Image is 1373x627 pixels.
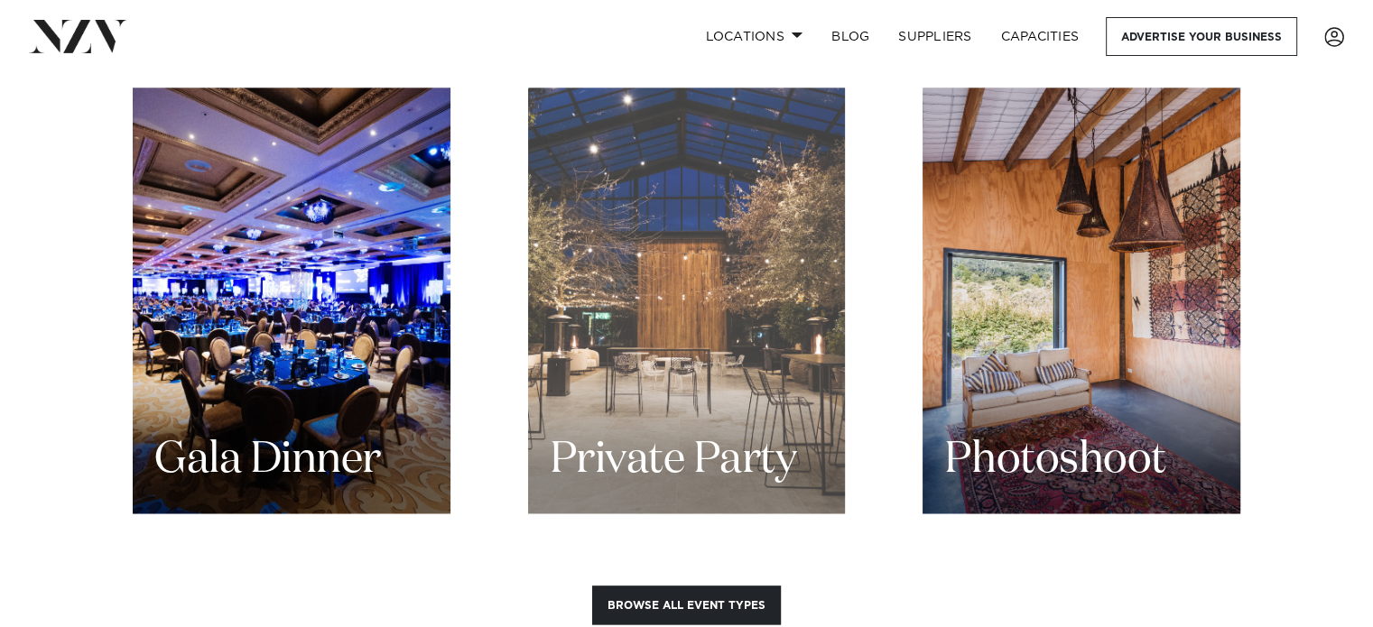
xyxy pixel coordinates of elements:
a: BLOG [817,17,884,56]
a: SUPPLIERS [884,17,986,56]
a: Private Party Private Party [528,88,846,513]
a: Advertise your business [1106,17,1297,56]
a: Gala Dinner Gala Dinner [133,88,450,513]
img: nzv-logo.png [29,20,127,52]
a: Locations [691,17,817,56]
h3: Photoshoot [944,432,1165,489]
button: Browse all event types [592,586,781,624]
a: Capacities [987,17,1094,56]
h3: Private Party [550,432,797,489]
h3: Gala Dinner [154,432,381,489]
a: Photoshoot Photoshoot [923,88,1240,513]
